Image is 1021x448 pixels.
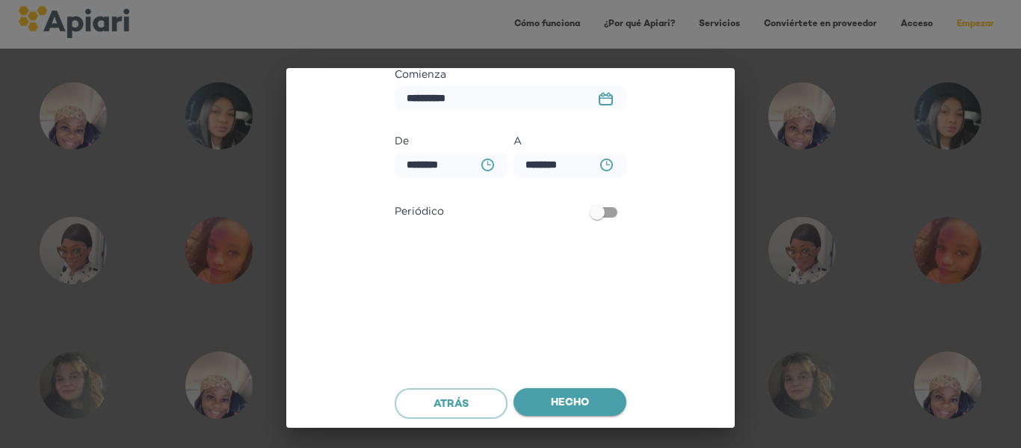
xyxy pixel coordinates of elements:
[513,135,522,146] font: A
[434,399,469,410] font: Atrás
[395,68,446,79] font: Comienza
[551,397,589,408] font: Hecho
[395,135,409,146] font: De
[395,205,444,216] font: Periódico
[513,388,626,417] button: Hecho
[395,388,508,420] button: Atrás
